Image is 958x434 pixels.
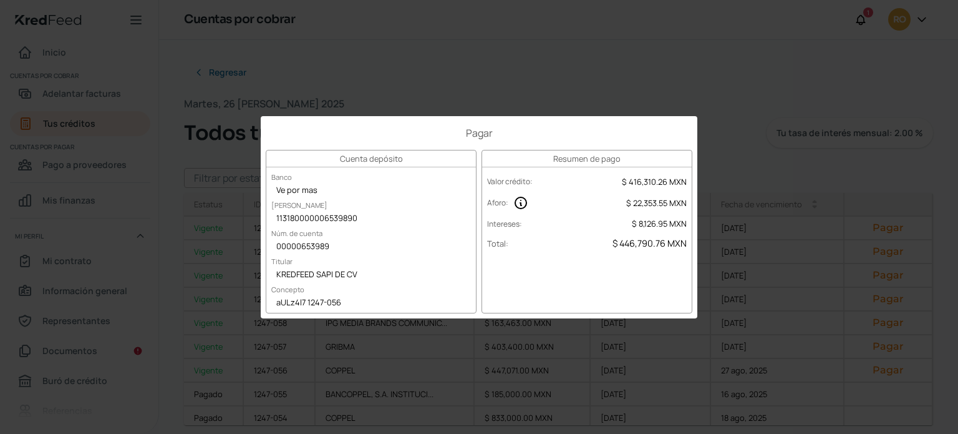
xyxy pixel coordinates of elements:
[266,238,476,257] div: 00000653989
[622,176,687,187] span: $ 416,310.26 MXN
[266,224,327,243] label: Núm. de cuenta
[266,294,476,313] div: aULz4l7 1247-056
[266,195,332,215] label: [PERSON_NAME]
[266,252,298,271] label: Titular
[612,237,687,249] span: $ 446,790.76 MXN
[266,210,476,229] div: 113180000006539890
[266,280,309,299] label: Concepto
[482,150,692,167] h3: Resumen de pago
[487,238,508,249] label: Total :
[266,266,476,285] div: KREDFEED SAPI DE CV
[626,197,687,209] span: $ 22,353.55 MXN
[266,126,692,140] h1: Pagar
[632,218,687,229] span: $ 8,126.95 MXN
[487,197,508,208] label: Aforo :
[266,150,476,167] h3: Cuenta depósito
[487,176,533,187] label: Valor crédito :
[266,182,476,200] div: Ve por mas
[266,167,297,187] label: Banco
[487,219,522,229] label: Intereses :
